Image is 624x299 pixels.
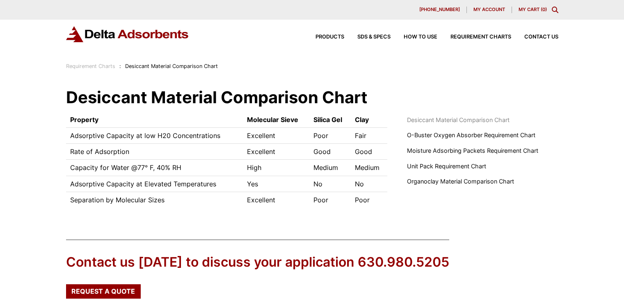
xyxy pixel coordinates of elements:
h1: Desiccant Material Comparison Chart [66,89,558,106]
img: Delta Adsorbents [66,26,189,42]
td: Medium [351,160,387,176]
td: Yes [243,176,309,192]
strong: Molecular Sieve [247,116,298,124]
span: : [119,63,121,69]
a: Products [302,34,344,40]
td: Capacity for Water @77° F, 40% RH [66,160,243,176]
span: Requirement Charts [450,34,511,40]
a: How to Use [391,34,437,40]
strong: Clay [355,116,369,124]
td: Good [351,143,387,159]
td: Rate of Adsorption [66,143,243,159]
td: Fair [351,127,387,143]
td: No [351,176,387,192]
span: 0 [542,7,545,12]
td: Excellent [243,127,309,143]
span: Products [315,34,344,40]
td: Poor [309,192,351,208]
a: Requirement Charts [66,63,115,69]
td: No [309,176,351,192]
a: [PHONE_NUMBER] [413,7,467,13]
div: Contact us [DATE] to discuss your application 630.980.5205 [66,253,449,272]
a: Organoclay Material Comparison Chart [407,177,514,186]
td: Adsorptive Capacity at Elevated Temperatures [66,176,243,192]
a: Unit Pack Requirement Chart [407,162,486,171]
td: Adsorptive Capacity at low H20 Concentrations [66,127,243,143]
a: My account [467,7,512,13]
span: How to Use [404,34,437,40]
span: My account [473,7,505,12]
a: Contact Us [511,34,558,40]
td: Medium [309,160,351,176]
span: SDS & SPECS [357,34,391,40]
span: [PHONE_NUMBER] [419,7,460,12]
td: Excellent [243,192,309,208]
td: Separation by Molecular Sizes [66,192,243,208]
div: Toggle Modal Content [552,7,558,13]
span: Contact Us [524,34,558,40]
strong: Silica Gel [313,116,342,124]
td: Poor [351,192,387,208]
td: Poor [309,127,351,143]
a: Request a Quote [66,284,141,298]
a: SDS & SPECS [344,34,391,40]
td: Excellent [243,143,309,159]
a: Desiccant Material Comparison Chart [407,116,510,125]
a: My Cart (0) [519,7,547,12]
td: High [243,160,309,176]
td: Good [309,143,351,159]
span: Desiccant Material Comparison Chart [125,63,218,69]
a: O-Buster Oxygen Absorber Requirement Chart [407,131,535,140]
strong: Property [70,116,98,124]
a: Requirement Charts [437,34,511,40]
span: Request a Quote [71,288,135,294]
a: Moisture Adsorbing Packets Requirement Chart [407,146,538,155]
